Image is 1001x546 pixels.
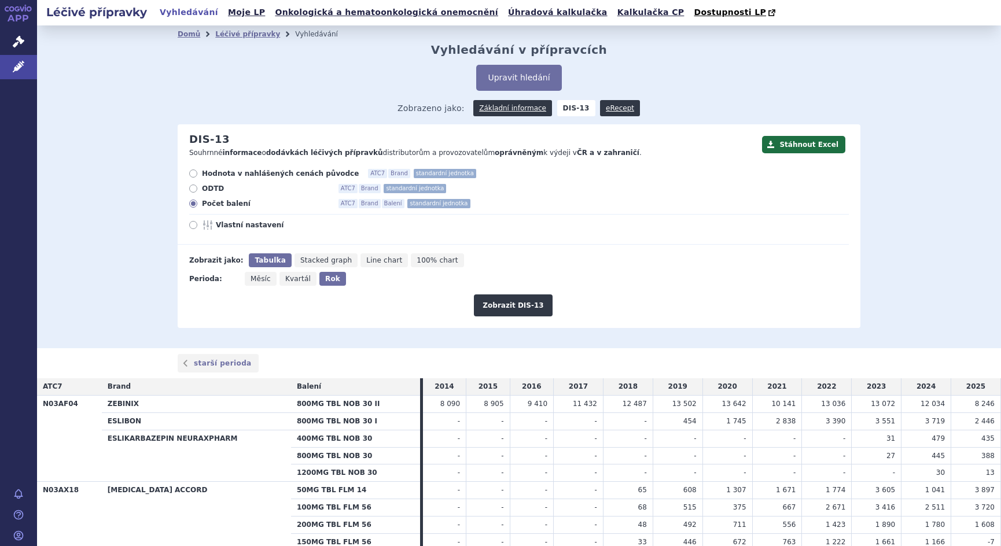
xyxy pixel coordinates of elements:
span: standardní jednotka [384,184,446,193]
span: 68 [638,503,647,511]
span: - [744,452,746,460]
div: Perioda: [189,272,239,286]
span: 3 719 [925,417,945,425]
span: 8 090 [440,400,460,408]
p: Souhrnné o distributorům a provozovatelům k výdeji v . [189,148,756,158]
span: Dostupnosti LP [694,8,766,17]
span: - [595,434,597,442]
span: 1 307 [726,486,746,494]
span: - [545,417,547,425]
span: 100% chart [417,256,458,264]
span: 556 [783,521,796,529]
th: ESLIKARBAZEPIN NEURAXPHARM [102,430,291,481]
span: 11 432 [573,400,597,408]
strong: DIS-13 [557,100,595,116]
span: 608 [683,486,697,494]
span: Vlastní nastavení [216,220,343,230]
span: 1 671 [776,486,796,494]
span: 667 [783,503,796,511]
span: 711 [733,521,746,529]
span: - [595,521,597,529]
span: 1 745 [726,417,746,425]
a: Domů [178,30,200,38]
span: ATC7 [338,184,358,193]
span: Zobrazeno jako: [398,100,465,116]
span: 3 605 [875,486,895,494]
span: 3 390 [826,417,845,425]
span: - [793,468,796,477]
span: - [545,521,547,529]
span: - [644,417,646,425]
span: - [893,468,895,477]
span: 10 141 [771,400,796,408]
h2: Vyhledávání v přípravcích [431,43,608,57]
span: 1 608 [975,521,995,529]
span: 13 [986,468,995,477]
span: - [501,503,503,511]
span: 13 072 [871,400,895,408]
span: Kvartál [285,275,311,283]
span: Brand [388,169,410,178]
span: 12 034 [921,400,945,408]
span: - [793,434,796,442]
span: - [595,468,597,477]
td: 2016 [510,378,553,395]
span: 1 661 [875,538,895,546]
strong: oprávněným [495,149,543,157]
span: - [545,486,547,494]
a: eRecept [600,100,640,116]
span: 48 [638,521,647,529]
td: 2021 [752,378,802,395]
span: 3 551 [875,417,895,425]
span: - [595,417,597,425]
span: 763 [783,538,796,546]
th: ESLIBON [102,412,291,430]
span: 672 [733,538,746,546]
span: 2 671 [826,503,845,511]
span: Počet balení [202,199,329,208]
td: 2020 [702,378,752,395]
span: 65 [638,486,647,494]
th: 800MG TBL NOB 30 II [291,396,420,413]
span: Line chart [366,256,402,264]
span: - [501,468,503,477]
span: 388 [981,452,995,460]
span: - [501,538,503,546]
span: 31 [886,434,895,442]
span: 1 780 [925,521,945,529]
span: - [501,452,503,460]
span: 3 897 [975,486,995,494]
span: Stacked graph [300,256,352,264]
span: 8 905 [484,400,503,408]
span: Brand [359,184,381,193]
span: ATC7 [43,382,62,390]
span: 13 036 [821,400,845,408]
span: - [545,503,547,511]
span: Brand [108,382,131,390]
span: Měsíc [251,275,271,283]
td: 2022 [802,378,852,395]
span: - [501,434,503,442]
div: Zobrazit jako: [189,253,243,267]
a: Vyhledávání [156,5,222,20]
span: - [644,468,646,477]
span: - [545,538,547,546]
span: - [843,452,845,460]
span: - [843,434,845,442]
a: Základní informace [473,100,552,116]
h2: DIS-13 [189,133,230,146]
td: 2015 [466,378,510,395]
a: Dostupnosti LP [690,5,781,21]
span: - [458,538,460,546]
span: - [644,434,646,442]
span: - [595,486,597,494]
a: Moje LP [225,5,268,20]
span: 1 423 [826,521,845,529]
span: 3 416 [875,503,895,511]
span: 13 642 [722,400,746,408]
button: Zobrazit DIS-13 [474,294,552,316]
span: 1 890 [875,521,895,529]
span: -7 [988,538,995,546]
span: Tabulka [255,256,285,264]
span: Balení [382,199,404,208]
